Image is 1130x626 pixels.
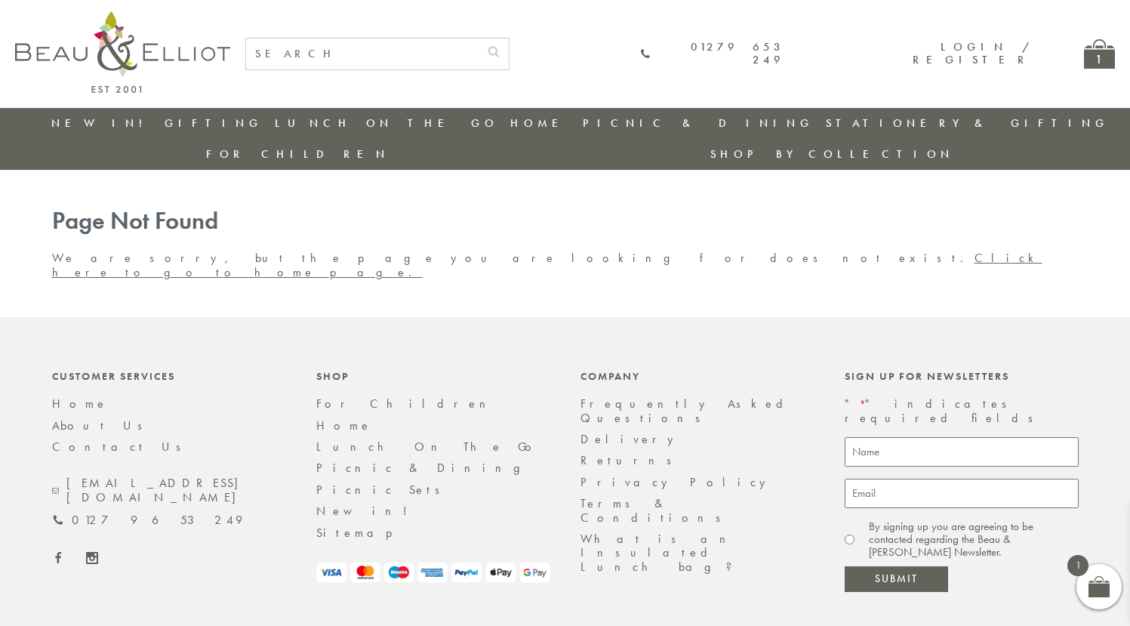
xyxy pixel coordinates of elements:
a: Lunch On The Go [275,116,498,131]
a: 1 [1084,39,1115,69]
a: Home [52,396,108,412]
div: Customer Services [52,370,286,382]
a: For Children [206,146,389,162]
a: For Children [316,396,497,412]
a: Picnic Sets [316,482,450,498]
a: Sitemap [316,525,413,541]
a: Picnic & Dining [583,116,814,131]
a: Stationery & Gifting [826,116,1109,131]
input: Email [845,479,1079,508]
a: New in! [51,116,152,131]
div: Sign up for newsletters [845,370,1079,382]
a: Frequently Asked Questions [580,396,793,425]
a: Privacy Policy [580,474,774,490]
p: " " indicates required fields [845,397,1079,425]
a: Home [316,418,372,433]
h1: Page Not Found [52,208,1079,236]
a: Home [510,116,571,131]
input: SEARCH [246,39,479,69]
div: We are sorry, but the page you are looking for does not exist. [37,208,1094,279]
a: Shop by collection [710,146,954,162]
a: Delivery [580,431,682,447]
img: payment-logos.png [316,563,550,583]
span: 1 [1067,555,1088,576]
input: Name [845,437,1079,467]
a: Lunch On The Go [316,439,540,455]
a: 01279 653 249 [640,41,785,67]
a: Terms & Conditions [580,495,731,525]
a: Contact Us [52,439,191,455]
input: Submit [845,566,948,592]
a: Picnic & Dining [316,460,535,476]
a: [EMAIL_ADDRESS][DOMAIN_NAME] [52,476,286,504]
a: What is an Insulated Lunch bag? [580,531,744,575]
a: 01279 653 249 [52,513,242,527]
div: Company [580,370,814,382]
label: By signing up you are agreeing to be contacted regarding the Beau & [PERSON_NAME] Newsletter. [869,520,1079,560]
a: Returns [580,452,682,468]
a: Click here to go to home page. [52,250,1042,279]
a: About Us [52,418,152,433]
a: Login / Register [913,39,1031,67]
a: New in! [316,503,418,519]
img: logo [15,11,230,93]
div: Shop [316,370,550,382]
a: Gifting [165,116,263,131]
